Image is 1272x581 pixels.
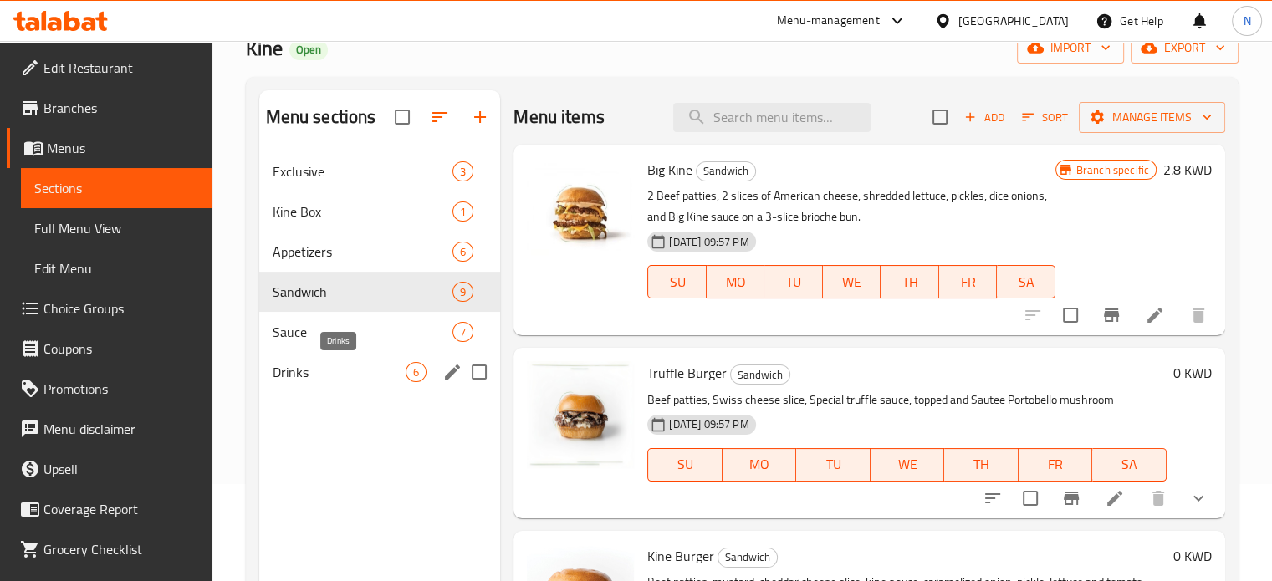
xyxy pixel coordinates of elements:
h6: 0 KWD [1173,361,1212,385]
button: export [1131,33,1239,64]
span: Upsell [43,459,199,479]
span: TU [803,452,864,477]
button: TH [944,448,1019,482]
a: Sections [21,168,212,208]
p: 2 Beef patties, 2 slices of American cheese, shredded lettuce, pickles, dice onions, and Big Kine... [647,186,1055,227]
span: WE [877,452,938,477]
span: Truffle Burger [647,360,727,385]
span: Kine Burger [647,543,714,568]
span: TU [771,270,816,294]
button: SU [647,448,722,482]
span: SA [1099,452,1160,477]
a: Coupons [7,329,212,369]
span: Promotions [43,379,199,399]
span: Add item [958,104,1011,130]
div: items [452,161,473,181]
span: Coverage Report [43,499,199,519]
a: Full Menu View [21,208,212,248]
span: Select all sections [385,99,420,135]
span: Full Menu View [34,218,199,238]
div: Open [289,40,328,60]
button: WE [823,265,881,298]
span: [DATE] 09:57 PM [662,234,755,250]
span: SU [655,452,715,477]
span: Edit Menu [34,258,199,278]
span: 7 [453,324,473,340]
a: Menu disclaimer [7,409,212,449]
button: Add [958,104,1011,130]
div: Menu-management [777,11,880,31]
span: Sections [34,178,199,198]
div: Appetizers6 [259,232,501,272]
button: FR [1019,448,1093,482]
img: Big Kine [527,158,634,265]
button: delete [1178,295,1218,335]
span: Manage items [1092,107,1212,128]
span: Sandwich [731,365,789,385]
div: items [452,242,473,262]
button: MO [723,448,797,482]
span: 9 [453,284,473,300]
button: MO [707,265,765,298]
span: MO [713,270,759,294]
span: SA [1004,270,1049,294]
span: Grocery Checklist [43,539,199,559]
span: Drinks [273,362,406,382]
span: Sauce [273,322,453,342]
span: [DATE] 09:57 PM [662,416,755,432]
span: Select to update [1053,298,1088,333]
span: Sort sections [420,97,460,137]
a: Menus [7,128,212,168]
span: import [1030,38,1111,59]
button: SA [1092,448,1167,482]
a: Edit menu item [1105,488,1125,508]
span: TH [887,270,932,294]
button: FR [939,265,998,298]
span: FR [1025,452,1086,477]
a: Branches [7,88,212,128]
a: Edit Menu [21,248,212,288]
button: SU [647,265,706,298]
span: Sandwich [273,282,453,302]
button: sort-choices [973,478,1013,518]
span: Open [289,43,328,57]
span: Kine [246,29,283,67]
div: items [452,201,473,222]
input: search [673,103,871,132]
h6: 2.8 KWD [1163,158,1212,181]
span: Sandwich [718,548,777,567]
span: Branch specific [1070,162,1156,178]
span: Select to update [1013,481,1048,516]
p: Beef patties, Swiss cheese slice, Special truffle sauce, topped and Sautee Portobello mushroom [647,390,1167,410]
span: Appetizers [273,242,453,262]
button: SA [997,265,1055,298]
span: 6 [406,364,426,380]
nav: Menu sections [259,145,501,399]
a: Upsell [7,449,212,489]
button: delete [1138,478,1178,518]
span: Branches [43,98,199,118]
a: Promotions [7,369,212,409]
span: Menu disclaimer [43,419,199,439]
button: TU [796,448,871,482]
div: Sauce7 [259,312,501,352]
span: Kine Box [273,201,453,222]
span: 6 [453,244,473,260]
button: edit [440,359,465,385]
span: export [1144,38,1225,59]
a: Coverage Report [7,489,212,529]
button: show more [1178,478,1218,518]
div: Sandwich [718,548,778,568]
span: Sandwich [697,161,755,181]
div: [GEOGRAPHIC_DATA] [958,12,1069,30]
a: Edit Restaurant [7,48,212,88]
img: Truffle Burger [527,361,634,468]
button: Branch-specific-item [1051,478,1091,518]
span: 1 [453,204,473,220]
a: Grocery Checklist [7,529,212,569]
span: Choice Groups [43,298,199,319]
span: Coupons [43,339,199,359]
